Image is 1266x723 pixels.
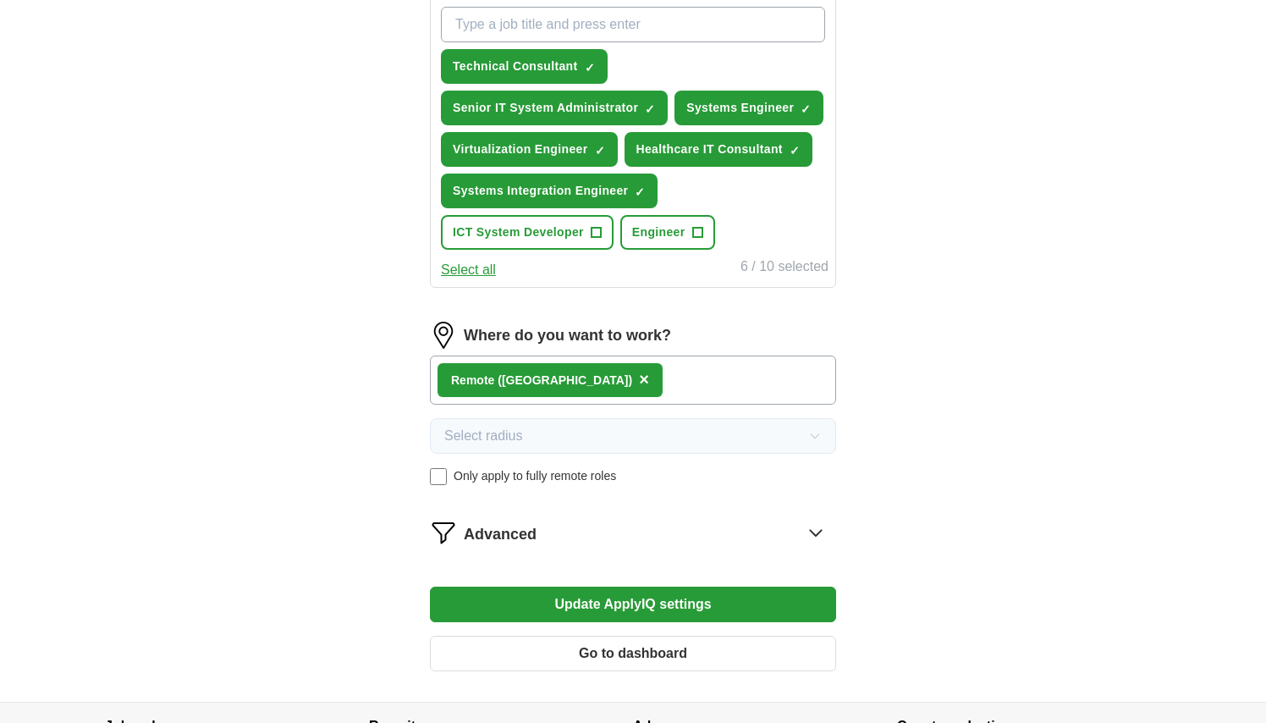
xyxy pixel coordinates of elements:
div: Remote ([GEOGRAPHIC_DATA]) [451,372,632,389]
div: 6 / 10 selected [740,257,828,280]
button: Engineer [620,215,715,250]
span: Only apply to fully remote roles [454,467,616,485]
button: ICT System Developer [441,215,614,250]
img: filter [430,519,457,546]
span: ✓ [635,185,645,199]
button: Virtualization Engineer✓ [441,132,618,167]
span: Virtualization Engineer [453,141,588,158]
button: Select radius [430,418,836,454]
input: Only apply to fully remote roles [430,468,447,485]
span: Senior IT System Administrator [453,99,638,117]
span: ✓ [801,102,811,116]
img: location.png [430,322,457,349]
button: Healthcare IT Consultant✓ [625,132,812,167]
span: ✓ [585,61,595,75]
span: Systems Integration Engineer [453,182,628,200]
button: Select all [441,260,496,280]
button: Go to dashboard [430,636,836,671]
span: ✓ [645,102,655,116]
span: Engineer [632,224,685,241]
button: Systems Integration Engineer✓ [441,174,658,208]
span: Select radius [444,426,523,446]
button: Senior IT System Administrator✓ [441,91,668,125]
button: Systems Engineer✓ [674,91,823,125]
span: Systems Engineer [686,99,794,117]
span: Technical Consultant [453,58,578,75]
span: Advanced [464,523,537,546]
label: Where do you want to work? [464,324,671,347]
span: ✓ [595,144,605,157]
span: × [639,370,649,389]
span: ✓ [790,144,800,157]
span: Healthcare IT Consultant [636,141,783,158]
input: Type a job title and press enter [441,7,825,42]
button: Technical Consultant✓ [441,49,608,84]
button: × [639,367,649,393]
span: ICT System Developer [453,224,584,241]
button: Update ApplyIQ settings [430,587,836,622]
